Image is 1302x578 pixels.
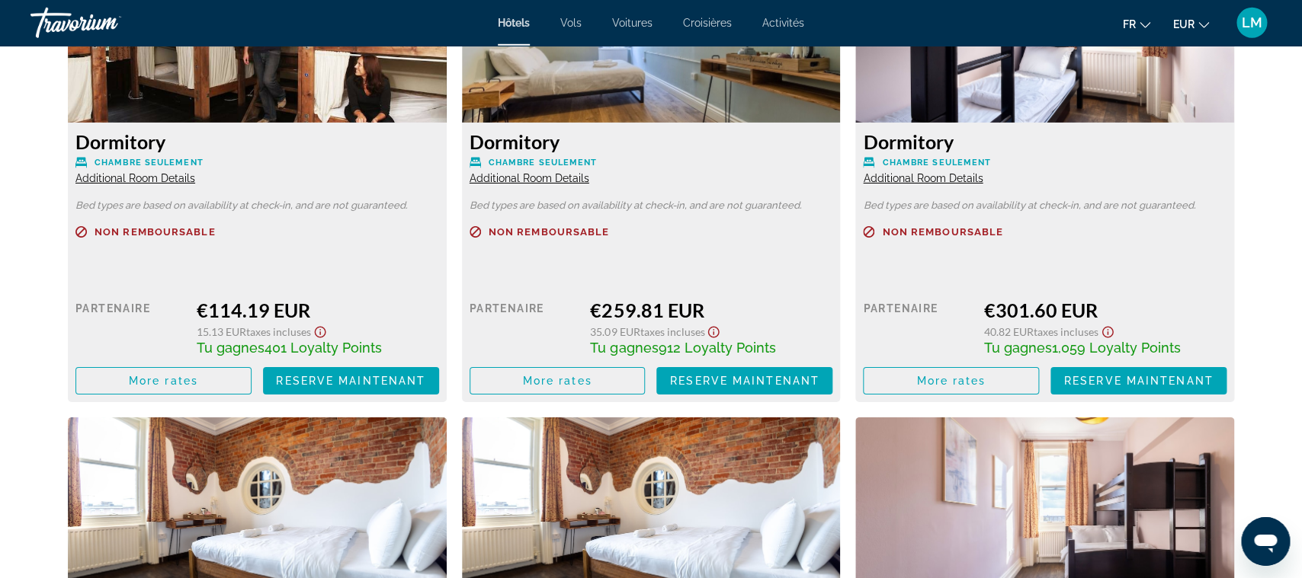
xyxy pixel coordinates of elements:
[470,130,833,153] h3: Dormitory
[197,340,265,356] span: Tu gagnes
[75,200,439,211] p: Bed types are based on availability at check-in, and are not guaranteed.
[30,3,183,43] a: Travorium
[1098,321,1117,339] button: Show Taxes and Fees disclaimer
[1241,517,1290,566] iframe: Bouton de lancement de la fenêtre de messagerie
[263,367,439,394] button: Reserve maintenant
[75,299,185,356] div: Partenaire
[590,325,640,338] span: 35.09 EUR
[498,17,530,29] a: Hôtels
[590,299,832,321] div: €259.81 EUR
[311,321,329,339] button: Show Taxes and Fees disclaimer
[863,200,1227,211] p: Bed types are based on availability at check-in, and are not guaranteed.
[1123,13,1150,35] button: Change language
[246,325,311,338] span: Taxes incluses
[95,227,216,237] span: Non remboursable
[489,227,610,237] span: Non remboursable
[489,158,598,168] span: Chambre seulement
[612,17,653,29] a: Voitures
[882,158,991,168] span: Chambre seulement
[882,227,1003,237] span: Non remboursable
[523,375,592,387] span: More rates
[1173,18,1195,30] span: EUR
[75,367,252,394] button: More rates
[1050,367,1227,394] button: Reserve maintenant
[670,375,819,387] span: Reserve maintenant
[704,321,723,339] button: Show Taxes and Fees disclaimer
[197,299,439,321] div: €114.19 EUR
[658,340,775,356] span: 912 Loyalty Points
[129,375,198,387] span: More rates
[984,299,1227,321] div: €301.60 EUR
[470,367,646,394] button: More rates
[762,17,804,29] a: Activités
[95,158,204,168] span: Chambre seulement
[470,200,833,211] p: Bed types are based on availability at check-in, and are not guaranteed.
[1242,15,1262,30] span: LM
[863,130,1227,153] h3: Dormitory
[640,325,704,338] span: Taxes incluses
[863,299,973,356] div: Partenaire
[75,172,195,184] span: Additional Room Details
[1232,7,1272,39] button: User Menu
[560,17,582,29] a: Vols
[1034,325,1098,338] span: Taxes incluses
[470,299,579,356] div: Partenaire
[75,130,439,153] h3: Dormitory
[1064,375,1214,387] span: Reserve maintenant
[984,340,1052,356] span: Tu gagnes
[656,367,832,394] button: Reserve maintenant
[276,375,425,387] span: Reserve maintenant
[683,17,732,29] a: Croisières
[1052,340,1181,356] span: 1,059 Loyalty Points
[265,340,382,356] span: 401 Loyalty Points
[1123,18,1136,30] span: fr
[1173,13,1209,35] button: Change currency
[863,172,983,184] span: Additional Room Details
[984,325,1034,338] span: 40.82 EUR
[863,367,1039,394] button: More rates
[197,325,246,338] span: 15.13 EUR
[470,172,589,184] span: Additional Room Details
[916,375,986,387] span: More rates
[590,340,658,356] span: Tu gagnes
